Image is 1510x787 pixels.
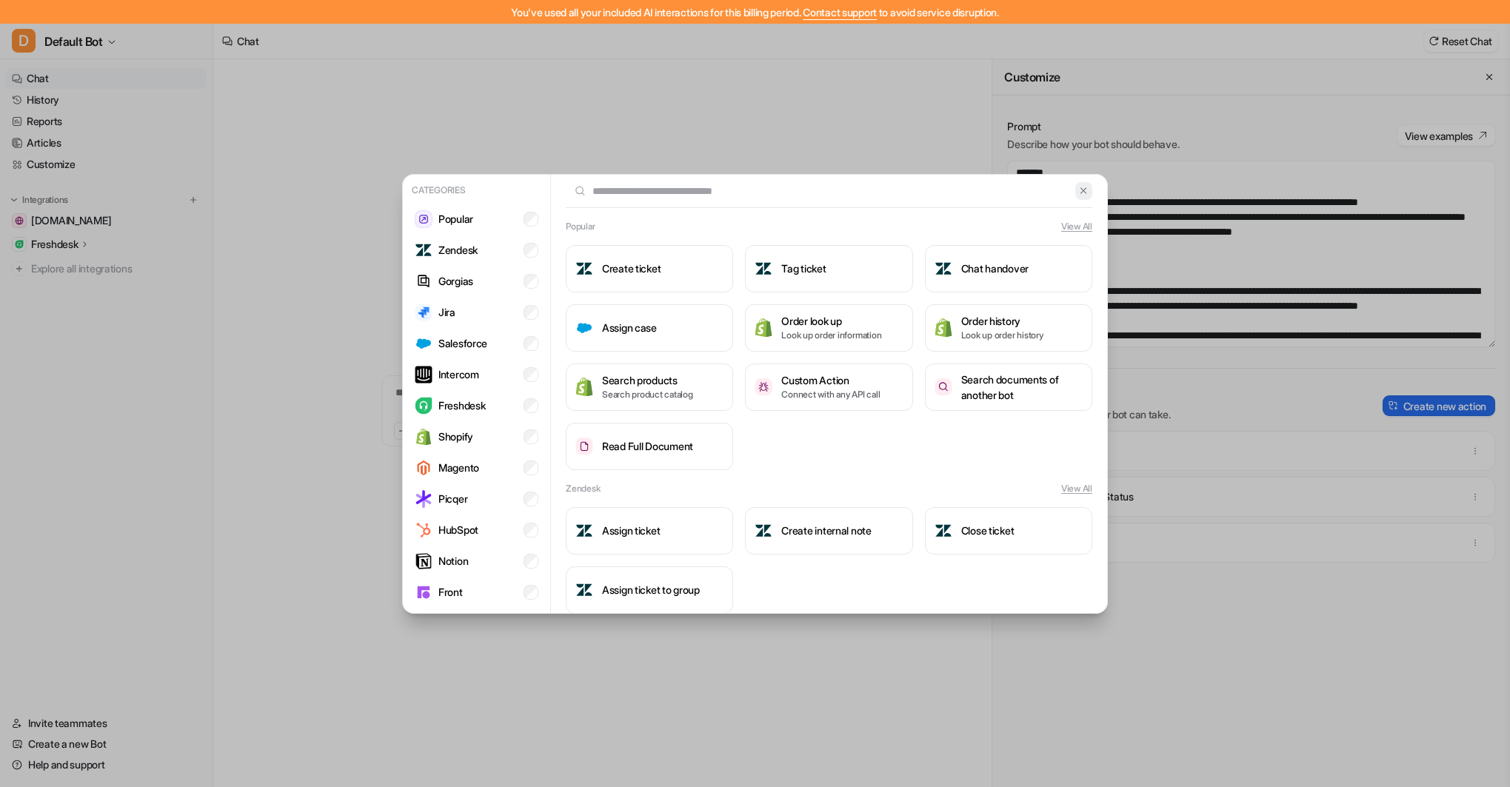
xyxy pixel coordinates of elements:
img: Order history [935,318,952,338]
p: HubSpot [438,522,478,537]
button: Read Full DocumentRead Full Document [566,423,733,470]
p: Zendesk [438,242,478,258]
img: Create internal note [755,522,772,540]
h3: Close ticket [961,523,1015,538]
img: Custom Action [755,378,772,395]
p: Picqer [438,491,467,506]
button: Custom ActionCustom ActionConnect with any API call [745,364,912,411]
h3: Search documents of another bot [961,372,1083,403]
p: Connect with any API call [781,388,880,401]
button: Create ticketCreate ticket [566,245,733,292]
button: Assign ticketAssign ticket [566,507,733,555]
h3: Read Full Document [602,438,693,454]
p: Shopify [438,429,473,444]
img: Search documents of another bot [935,378,952,395]
button: Order look upOrder look upLook up order information [745,304,912,352]
img: Create ticket [575,260,593,278]
h3: Tag ticket [781,261,826,276]
button: Assign caseAssign case [566,304,733,352]
p: Intercom [438,366,479,382]
p: Categories [409,181,544,200]
button: Search documents of another botSearch documents of another bot [925,364,1092,411]
h2: Zendesk [566,482,600,495]
p: Look up order history [961,329,1043,342]
img: Read Full Document [575,438,593,455]
button: Assign ticket to groupAssign ticket to group [566,566,733,614]
p: Notion [438,553,468,569]
p: Look up order information [781,329,881,342]
h3: Custom Action [781,372,880,388]
h3: Assign ticket to group [602,582,700,597]
button: View All [1061,482,1092,495]
button: Order historyOrder historyLook up order history [925,304,1092,352]
h3: Create ticket [602,261,661,276]
p: Popular [438,211,473,227]
p: Gorgias [438,273,473,289]
h3: Order look up [781,313,881,329]
button: Tag ticketTag ticket [745,245,912,292]
h3: Create internal note [781,523,871,538]
h3: Search products [602,372,693,388]
img: Close ticket [935,522,952,540]
img: Search products [575,377,593,397]
img: Tag ticket [755,260,772,278]
img: Order look up [755,318,772,338]
p: Front [438,584,463,600]
p: Search product catalog [602,388,693,401]
h3: Chat handover [961,261,1029,276]
button: Close ticketClose ticket [925,507,1092,555]
img: Assign case [575,319,593,337]
button: View All [1061,220,1092,233]
button: Search productsSearch productsSearch product catalog [566,364,733,411]
p: Jira [438,304,455,320]
p: Salesforce [438,335,487,351]
img: Assign ticket [575,522,593,540]
h2: Popular [566,220,595,233]
h3: Order history [961,313,1043,329]
p: Magento [438,460,479,475]
img: Assign ticket to group [575,581,593,599]
img: Chat handover [935,260,952,278]
p: Freshdesk [438,398,485,413]
button: Chat handoverChat handover [925,245,1092,292]
h3: Assign ticket [602,523,660,538]
h3: Assign case [602,320,657,335]
button: Create internal noteCreate internal note [745,507,912,555]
